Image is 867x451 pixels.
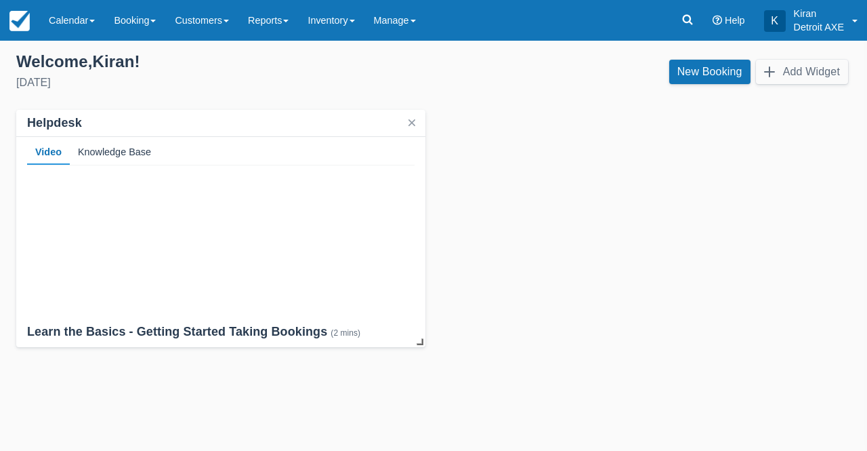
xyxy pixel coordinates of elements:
div: [DATE] [16,75,423,91]
img: checkfront-main-nav-mini-logo.png [9,11,30,31]
i: Help [713,16,722,25]
button: Add Widget [756,60,848,84]
div: Knowledge Base [70,137,159,165]
div: (2 mins) [331,328,360,338]
div: Video [27,137,70,165]
div: Helpdesk [27,115,82,131]
span: Help [725,15,745,26]
div: K [764,10,786,32]
div: Learn the Basics - Getting Started Taking Bookings [27,324,415,341]
a: New Booking [669,60,750,84]
p: Detroit AXE [794,20,844,34]
p: Kiran [794,7,844,20]
div: Welcome , Kiran ! [16,52,423,72]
